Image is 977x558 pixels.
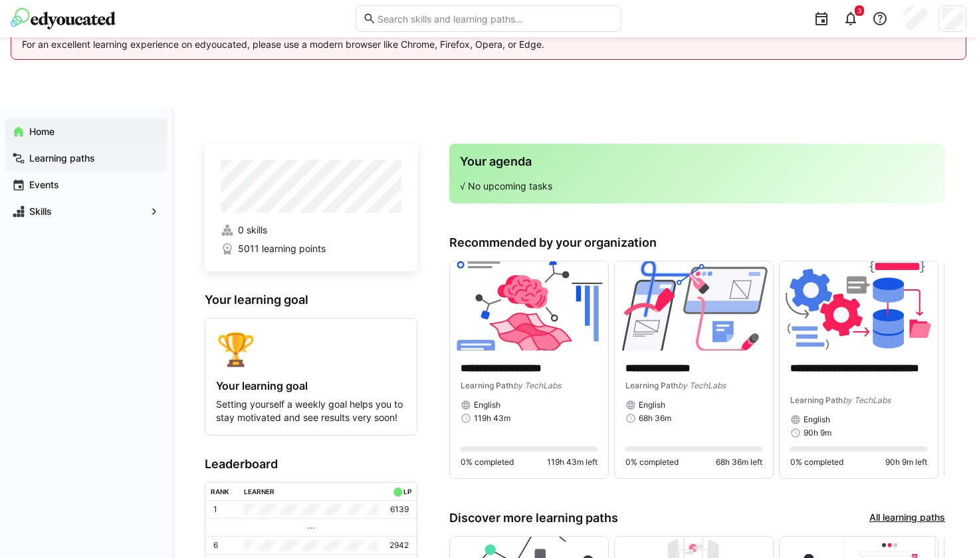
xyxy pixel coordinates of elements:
[449,235,945,250] h3: Recommended by your organization
[211,488,229,495] div: Rank
[639,413,671,424] span: 68h 36m
[639,400,665,410] span: English
[474,400,500,410] span: English
[615,261,773,350] img: image
[804,414,830,425] span: English
[450,261,608,350] img: image
[461,457,514,468] span: 0% completed
[205,293,417,307] h3: Your learning goal
[213,540,218,551] p: 6
[790,395,843,405] span: Learning Path
[625,457,679,468] span: 0% completed
[376,13,614,25] input: Search skills and learning paths…
[216,398,406,424] p: Setting yourself a weekly goal helps you to stay motivated and see results very soon!
[244,488,274,495] div: Learner
[885,457,927,468] span: 90h 9m left
[221,223,401,237] a: 0 skills
[857,7,861,15] span: 3
[461,380,513,390] span: Learning Path
[625,380,678,390] span: Learning Path
[678,380,726,390] span: by TechLabs
[780,261,938,350] img: image
[238,242,326,255] span: 5011 learning points
[22,38,955,51] p: For an excellent learning experience on edyoucated, please use a modern browser like Chrome, Fire...
[460,154,934,169] h3: Your agenda
[790,457,843,468] span: 0% completed
[474,413,510,424] span: 119h 43m
[403,488,411,495] div: LP
[389,540,409,551] p: 2942
[513,380,561,390] span: by TechLabs
[216,379,406,392] h4: Your learning goal
[547,457,597,468] span: 119h 43m left
[390,504,409,515] p: 6139
[843,395,891,405] span: by TechLabs
[449,511,618,525] h3: Discover more learning paths
[804,428,831,438] span: 90h 9m
[213,504,217,515] p: 1
[869,511,945,525] a: All learning paths
[205,457,417,472] h3: Leaderboard
[216,329,406,368] div: 🏆
[460,180,934,193] p: √ No upcoming tasks
[716,457,762,468] span: 68h 36m left
[238,223,267,237] span: 0 skills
